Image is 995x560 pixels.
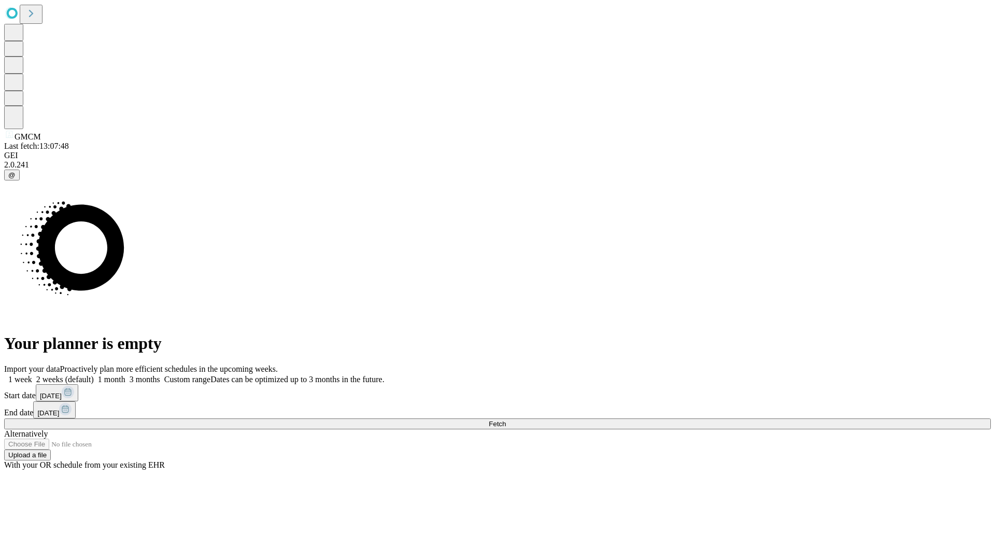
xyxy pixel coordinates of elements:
[37,409,59,417] span: [DATE]
[4,460,165,469] span: With your OR schedule from your existing EHR
[4,170,20,180] button: @
[40,392,62,400] span: [DATE]
[4,401,991,418] div: End date
[4,160,991,170] div: 2.0.241
[4,334,991,353] h1: Your planner is empty
[33,401,76,418] button: [DATE]
[4,151,991,160] div: GEI
[60,365,278,373] span: Proactively plan more efficient schedules in the upcoming weeks.
[4,365,60,373] span: Import your data
[36,384,78,401] button: [DATE]
[4,429,48,438] span: Alternatively
[15,132,41,141] span: GMCM
[164,375,210,384] span: Custom range
[8,375,32,384] span: 1 week
[98,375,125,384] span: 1 month
[36,375,94,384] span: 2 weeks (default)
[4,384,991,401] div: Start date
[489,420,506,428] span: Fetch
[4,142,69,150] span: Last fetch: 13:07:48
[4,450,51,460] button: Upload a file
[8,171,16,179] span: @
[130,375,160,384] span: 3 months
[210,375,384,384] span: Dates can be optimized up to 3 months in the future.
[4,418,991,429] button: Fetch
